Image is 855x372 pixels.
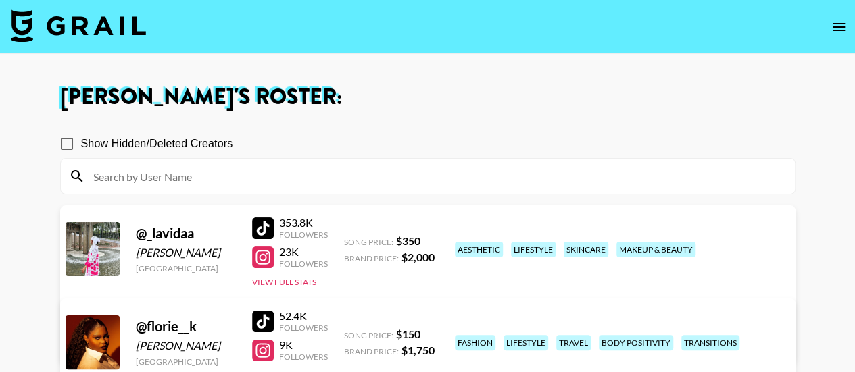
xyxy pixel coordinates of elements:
div: Followers [279,259,328,269]
div: 52.4K [279,309,328,323]
div: 23K [279,245,328,259]
div: lifestyle [511,242,556,257]
span: Brand Price: [344,253,399,263]
div: lifestyle [504,335,548,350]
div: [GEOGRAPHIC_DATA] [136,356,236,367]
h1: [PERSON_NAME] 's Roster: [60,86,796,108]
strong: $ 350 [396,234,420,247]
button: View Full Stats [252,277,316,287]
div: aesthetic [455,242,503,257]
div: body positivity [599,335,673,350]
div: transitions [681,335,739,350]
div: @ florie__k [136,318,236,335]
div: Followers [279,352,328,362]
div: [GEOGRAPHIC_DATA] [136,263,236,273]
strong: $ 2,000 [401,250,435,263]
div: [PERSON_NAME] [136,246,236,259]
span: Song Price: [344,330,393,340]
strong: $ 150 [396,327,420,340]
span: Show Hidden/Deleted Creators [81,136,233,152]
div: fashion [455,335,495,350]
div: Followers [279,230,328,240]
strong: $ 1,750 [401,344,435,356]
div: travel [556,335,591,350]
div: 353.8K [279,216,328,230]
div: Followers [279,323,328,333]
button: open drawer [825,14,852,41]
div: @ _lavidaa [136,225,236,242]
div: [PERSON_NAME] [136,339,236,352]
span: Brand Price: [344,346,399,356]
div: 9K [279,338,328,352]
div: skincare [564,242,608,257]
span: Song Price: [344,237,393,247]
input: Search by User Name [85,165,787,187]
img: Grail Talent [11,9,146,42]
div: makeup & beauty [616,242,695,257]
